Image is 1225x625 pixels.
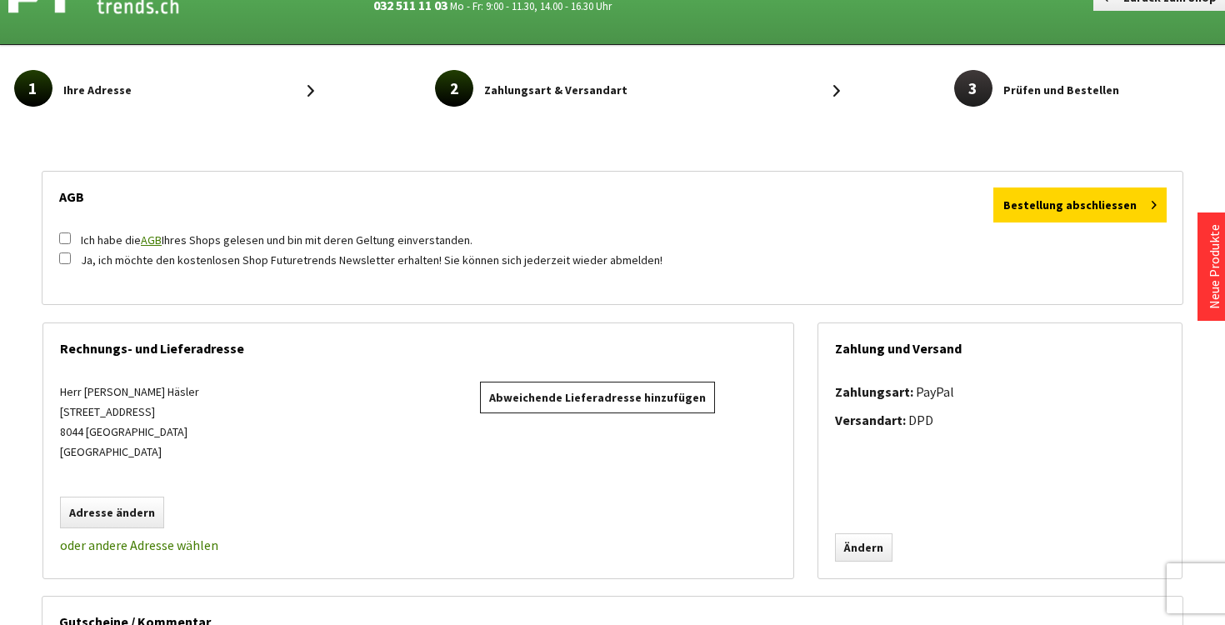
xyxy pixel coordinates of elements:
[60,424,83,439] span: 8044
[167,384,199,399] span: Häsler
[60,497,164,528] a: Adresse ändern
[63,80,132,100] span: Ihre Adresse
[435,70,473,107] span: 2
[480,382,715,413] a: Abweichende Lieferadresse hinzufügen
[1206,224,1222,309] a: Neue Produkte
[993,187,1167,222] button: Bestellung abschliessen
[835,533,892,562] a: Ändern
[835,383,913,400] strong: Zahlungsart:
[60,537,218,553] a: oder andere Adresse wählen
[60,404,155,419] span: [STREET_ADDRESS]
[81,252,662,267] label: Ja, ich möchte den kostenlosen Shop Futuretrends Newsletter erhalten! Sie können sich jederzeit w...
[84,384,165,399] span: [PERSON_NAME]
[484,80,627,100] span: Zahlungsart & Versandart
[835,412,906,428] strong: Versandart:
[59,172,1166,213] div: AGB
[60,444,162,459] span: [GEOGRAPHIC_DATA]
[60,323,777,365] div: Rechnungs- und Lieferadresse
[954,70,992,107] span: 3
[908,412,933,428] span: DPD
[835,323,1164,365] div: Zahlung und Versand
[14,70,52,107] span: 1
[1003,80,1119,100] span: Prüfen und Bestellen
[60,384,82,399] span: Herr
[916,383,954,400] span: PayPal
[86,424,187,439] span: [GEOGRAPHIC_DATA]
[81,232,472,247] label: Ich habe die Ihres Shops gelesen und bin mit deren Geltung einverstanden.
[141,232,162,247] a: AGB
